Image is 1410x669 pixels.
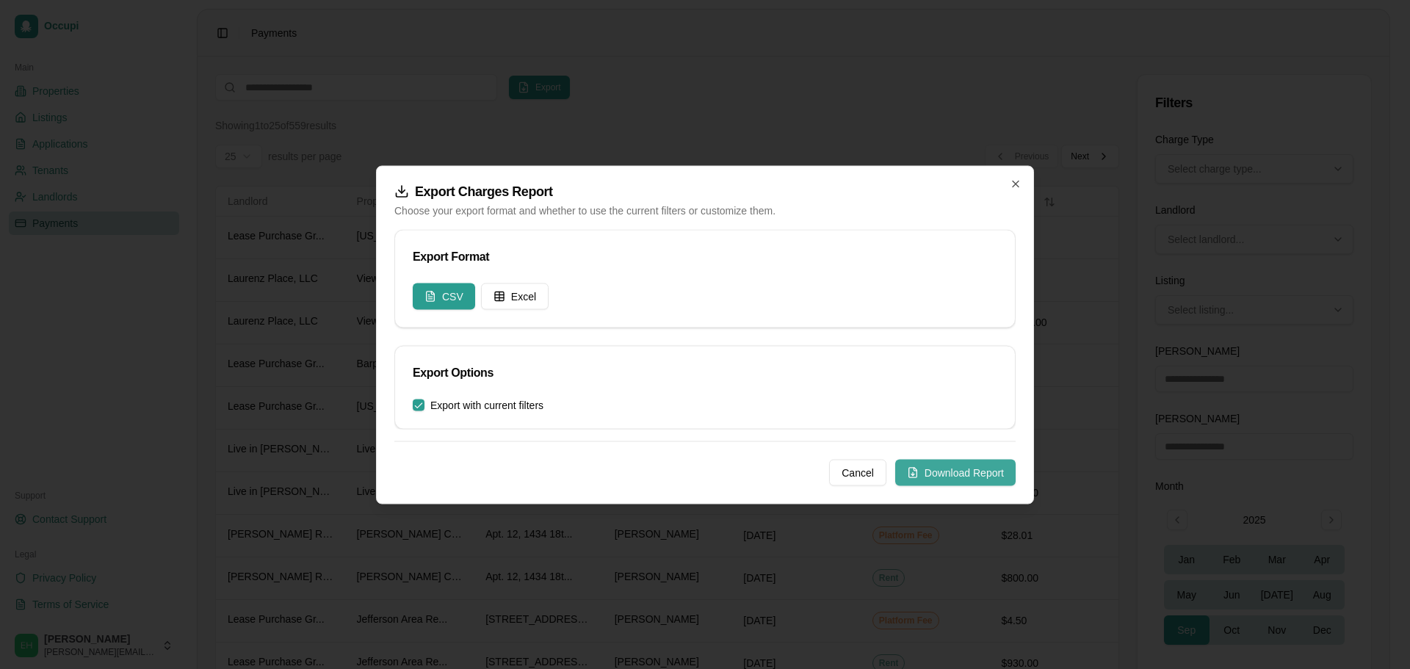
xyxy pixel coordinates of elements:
button: Download Report [895,459,1016,485]
button: Excel [481,283,549,309]
h2: Export Charges Report [394,184,1016,198]
p: Choose your export format and whether to use the current filters or customize them. [394,203,1016,217]
button: Cancel [829,459,886,485]
button: CSV [413,283,475,309]
div: Export Options [413,364,997,381]
label: Export with current filters [430,399,543,410]
div: Export Format [413,247,997,265]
